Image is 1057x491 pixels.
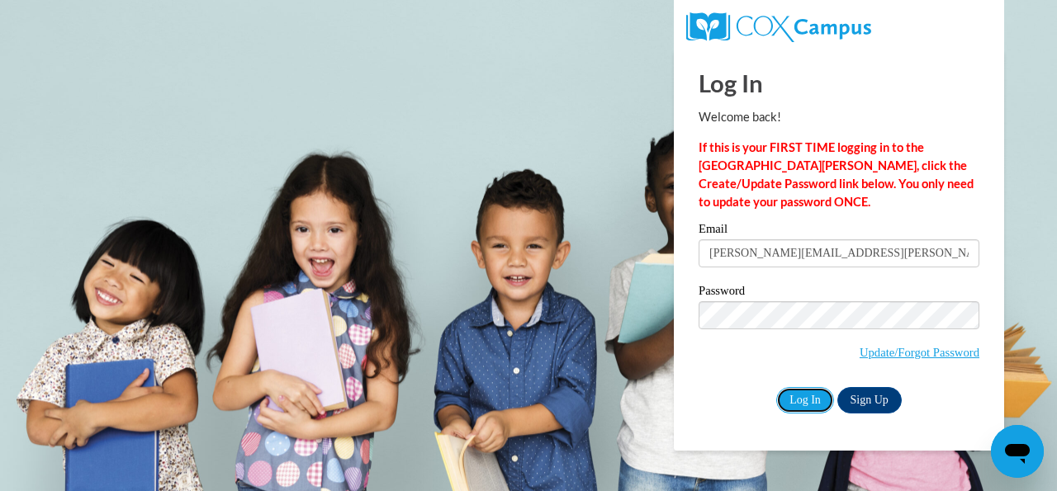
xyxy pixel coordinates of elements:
[699,66,979,100] h1: Log In
[699,140,974,209] strong: If this is your FIRST TIME logging in to the [GEOGRAPHIC_DATA][PERSON_NAME], click the Create/Upd...
[699,223,979,239] label: Email
[699,108,979,126] p: Welcome back!
[837,387,902,413] a: Sign Up
[776,387,834,413] input: Log In
[860,346,979,359] a: Update/Forgot Password
[699,285,979,301] label: Password
[991,425,1044,478] iframe: Button to launch messaging window
[686,12,871,42] img: COX Campus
